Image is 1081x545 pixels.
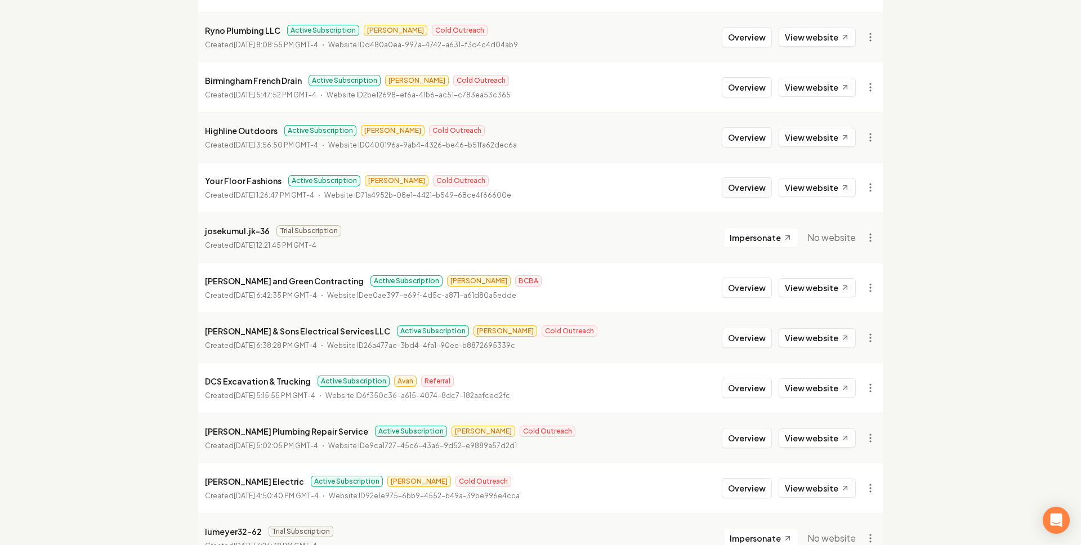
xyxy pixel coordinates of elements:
[234,41,318,49] time: [DATE] 8:08:55 PM GMT-4
[327,340,515,351] p: Website ID 26a477ae-3bd4-4fa1-90ee-b8872695339c
[234,391,315,400] time: [DATE] 5:15:55 PM GMT-4
[779,428,856,448] a: View website
[364,25,427,36] span: [PERSON_NAME]
[730,232,781,243] span: Impersonate
[520,426,575,437] span: Cold Outreach
[327,90,511,101] p: Website ID 2be12698-ef6a-41b6-ac51-c783ea53c365
[287,25,359,36] span: Active Subscription
[722,478,772,498] button: Overview
[205,90,316,101] p: Created
[329,490,520,502] p: Website ID 92e1e975-6bb9-4552-b49a-39be996e4cca
[730,533,781,544] span: Impersonate
[205,124,278,137] p: Highline Outdoors
[311,476,383,487] span: Active Subscription
[807,231,856,244] span: No website
[288,175,360,186] span: Active Subscription
[397,325,469,337] span: Active Subscription
[779,28,856,47] a: View website
[779,128,856,147] a: View website
[779,479,856,498] a: View website
[205,340,317,351] p: Created
[433,175,489,186] span: Cold Outreach
[234,191,314,199] time: [DATE] 1:26:47 PM GMT-4
[779,328,856,347] a: View website
[205,490,319,502] p: Created
[365,175,428,186] span: [PERSON_NAME]
[205,140,318,151] p: Created
[542,325,597,337] span: Cold Outreach
[452,426,515,437] span: [PERSON_NAME]
[205,525,262,538] p: lumeyer32-62
[1043,507,1070,534] div: Open Intercom Messenger
[807,531,856,545] span: No website
[429,125,485,136] span: Cold Outreach
[722,428,772,448] button: Overview
[370,275,443,287] span: Active Subscription
[325,390,510,401] p: Website ID 6f350c36-a615-4074-8dc7-182aafced2fc
[722,177,772,198] button: Overview
[205,374,311,388] p: DCS Excavation & Trucking
[387,476,451,487] span: [PERSON_NAME]
[474,325,537,337] span: [PERSON_NAME]
[284,125,356,136] span: Active Subscription
[722,27,772,47] button: Overview
[205,440,318,452] p: Created
[234,241,316,249] time: [DATE] 12:21:45 PM GMT-4
[722,127,772,148] button: Overview
[421,376,454,387] span: Referral
[361,125,425,136] span: [PERSON_NAME]
[269,526,333,537] span: Trial Subscription
[205,190,314,201] p: Created
[515,275,542,287] span: BCBA
[205,324,390,338] p: [PERSON_NAME] & Sons Electrical Services LLC
[234,341,317,350] time: [DATE] 6:38:28 PM GMT-4
[205,290,317,301] p: Created
[205,174,282,187] p: Your Floor Fashions
[453,75,509,86] span: Cold Outreach
[234,492,319,500] time: [DATE] 4:50:40 PM GMT-4
[328,440,517,452] p: Website ID e9ca1727-45c6-43a6-9d52-e9889a57d2d1
[234,141,318,149] time: [DATE] 3:56:50 PM GMT-4
[205,39,318,51] p: Created
[779,178,856,197] a: View website
[779,278,856,297] a: View website
[328,39,518,51] p: Website ID d480a0ea-997a-4742-a631-f3d4c4d04ab9
[722,77,772,97] button: Overview
[394,376,417,387] span: Avan
[205,475,304,488] p: [PERSON_NAME] Electric
[375,426,447,437] span: Active Subscription
[722,328,772,348] button: Overview
[205,240,316,251] p: Created
[432,25,488,36] span: Cold Outreach
[385,75,449,86] span: [PERSON_NAME]
[327,290,516,301] p: Website ID ee0ae397-e69f-4d5c-a871-a61d80a5edde
[309,75,381,86] span: Active Subscription
[324,190,511,201] p: Website ID 71a4952b-08e1-4421-b549-68ce4f66600e
[722,378,772,398] button: Overview
[205,24,280,37] p: Ryno Plumbing LLC
[205,224,270,238] p: josekumul.jk-36
[234,91,316,99] time: [DATE] 5:47:52 PM GMT-4
[276,225,341,236] span: Trial Subscription
[779,78,856,97] a: View website
[328,140,517,151] p: Website ID 0400196a-9ab4-4326-be46-b51fa62dec6a
[779,378,856,397] a: View website
[205,425,368,438] p: [PERSON_NAME] Plumbing Repair Service
[318,376,390,387] span: Active Subscription
[722,278,772,298] button: Overview
[205,390,315,401] p: Created
[205,274,364,288] p: [PERSON_NAME] and Green Contracting
[234,291,317,300] time: [DATE] 6:42:35 PM GMT-4
[723,227,798,248] button: Impersonate
[234,441,318,450] time: [DATE] 5:02:05 PM GMT-4
[205,74,302,87] p: Birmingham French Drain
[447,275,511,287] span: [PERSON_NAME]
[455,476,511,487] span: Cold Outreach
